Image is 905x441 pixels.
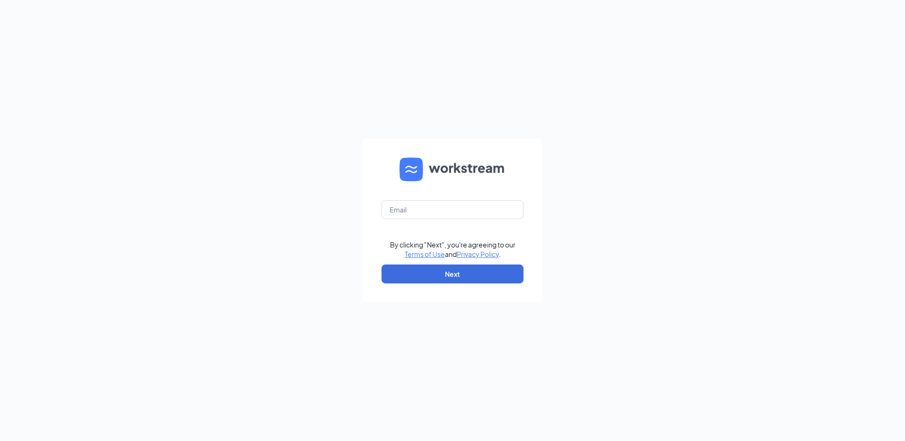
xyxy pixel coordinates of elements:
img: WS logo and Workstream text [399,158,506,181]
input: Email [382,200,523,219]
button: Next [382,265,523,283]
a: Privacy Policy [457,250,499,258]
a: Terms of Use [405,250,445,258]
div: By clicking "Next", you're agreeing to our and . [390,240,515,259]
